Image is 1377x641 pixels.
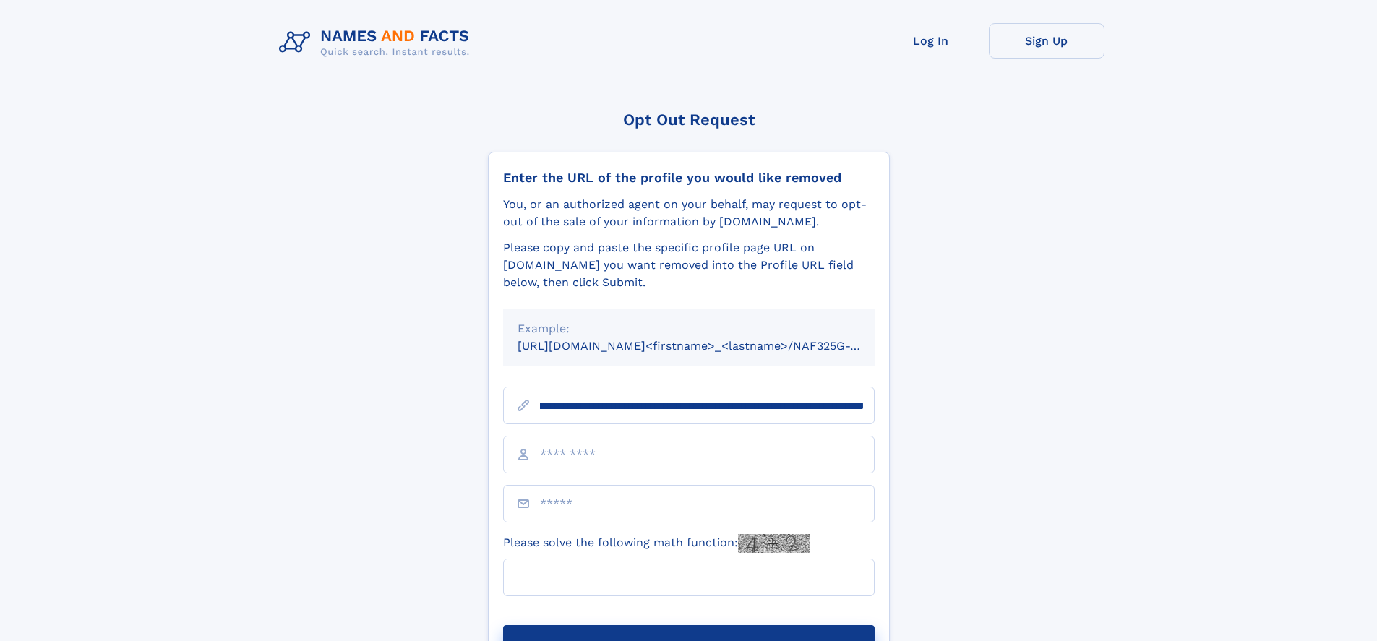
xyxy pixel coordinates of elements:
[518,339,902,353] small: [URL][DOMAIN_NAME]<firstname>_<lastname>/NAF325G-xxxxxxxx
[873,23,989,59] a: Log In
[488,111,890,129] div: Opt Out Request
[518,320,860,337] div: Example:
[503,534,810,553] label: Please solve the following math function:
[273,23,481,62] img: Logo Names and Facts
[503,196,875,231] div: You, or an authorized agent on your behalf, may request to opt-out of the sale of your informatio...
[503,239,875,291] div: Please copy and paste the specific profile page URL on [DOMAIN_NAME] you want removed into the Pr...
[989,23,1104,59] a: Sign Up
[503,170,875,186] div: Enter the URL of the profile you would like removed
